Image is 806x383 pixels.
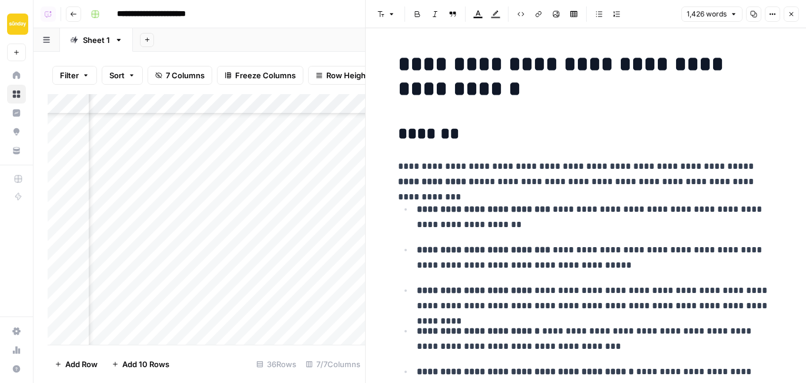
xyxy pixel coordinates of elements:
[148,66,212,85] button: 7 Columns
[60,69,79,81] span: Filter
[166,69,205,81] span: 7 Columns
[7,85,26,104] a: Browse
[7,122,26,141] a: Opportunities
[7,359,26,378] button: Help + Support
[7,322,26,341] a: Settings
[7,141,26,160] a: Your Data
[122,358,169,370] span: Add 10 Rows
[7,104,26,122] a: Insights
[7,341,26,359] a: Usage
[252,355,301,374] div: 36 Rows
[235,69,296,81] span: Freeze Columns
[83,34,110,46] div: Sheet 1
[326,69,369,81] span: Row Height
[681,6,743,22] button: 1,426 words
[60,28,133,52] a: Sheet 1
[217,66,303,85] button: Freeze Columns
[48,355,105,374] button: Add Row
[109,69,125,81] span: Sort
[7,66,26,85] a: Home
[7,14,28,35] img: Sunday Lawn Care Logo
[7,9,26,39] button: Workspace: Sunday Lawn Care
[308,66,376,85] button: Row Height
[102,66,143,85] button: Sort
[52,66,97,85] button: Filter
[301,355,365,374] div: 7/7 Columns
[105,355,176,374] button: Add 10 Rows
[65,358,98,370] span: Add Row
[687,9,727,19] span: 1,426 words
